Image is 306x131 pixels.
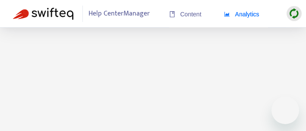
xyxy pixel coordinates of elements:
img: sync.dc5367851b00ba804db3.png [289,8,300,19]
span: Analytics [224,11,259,18]
span: Content [169,11,202,18]
iframe: Button to launch messaging window [271,97,299,124]
span: area-chart [224,11,230,17]
span: Help Center Manager [88,6,150,22]
span: book [169,11,175,17]
img: Swifteq [13,8,73,20]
